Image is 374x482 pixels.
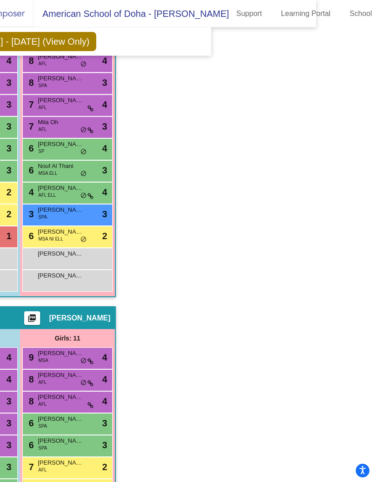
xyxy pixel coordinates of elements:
span: 6 [26,440,34,450]
span: 6 [26,418,34,428]
span: 4 [6,351,11,364]
span: 6 [26,165,34,175]
span: [PERSON_NAME] [38,414,83,424]
span: 3 [6,416,11,430]
span: 7 [26,462,34,472]
span: [PERSON_NAME] [38,271,83,280]
a: Support [229,6,269,21]
span: Nouf Al Thani [38,162,83,171]
span: [PERSON_NAME] [38,371,83,380]
span: 3 [102,416,107,430]
span: [PERSON_NAME] [38,140,83,149]
span: do_not_disturb_alt [80,236,87,243]
span: do_not_disturb_alt [80,126,87,134]
span: AFL [38,379,47,386]
span: [PERSON_NAME] [PERSON_NAME] [38,183,83,193]
span: SPA [38,423,47,430]
span: AFL ELL [38,192,56,199]
span: 4 [102,394,107,408]
span: [PERSON_NAME] [49,314,110,323]
span: [PERSON_NAME] [38,96,83,105]
span: 7 [26,121,34,131]
span: SPA [38,82,47,89]
span: do_not_disturb_alt [80,170,87,178]
span: do_not_disturb_alt [80,61,87,68]
span: 8 [26,56,34,66]
span: [PERSON_NAME] [38,349,83,358]
span: 1 [6,229,11,243]
span: 8 [26,396,34,406]
span: AFL [38,466,47,473]
span: 4 [102,372,107,386]
span: 8 [26,78,34,88]
span: 3 [6,394,11,408]
span: 2 [6,207,11,221]
span: 3 [6,98,11,111]
span: [PERSON_NAME] Lijeron [38,458,83,467]
span: AFL [38,104,47,111]
span: Mila Oh [38,118,83,127]
span: [PERSON_NAME] [38,205,83,215]
button: Print Students Details [24,311,40,325]
mat-icon: picture_as_pdf [26,314,37,326]
span: [PERSON_NAME] [38,52,83,61]
span: 2 [102,460,107,474]
span: 9 [26,352,34,362]
span: SP [38,148,44,155]
span: 3 [6,76,11,89]
span: do_not_disturb_alt [80,148,87,156]
span: 3 [102,120,107,133]
span: 4 [26,187,34,197]
span: SPA [38,445,47,451]
span: 3 [6,460,11,474]
span: 4 [102,141,107,155]
span: 4 [102,185,107,199]
span: [PERSON_NAME] [38,74,83,83]
span: 6 [26,231,34,241]
a: Learning Portal [274,6,338,21]
span: 2 [6,185,11,199]
span: 3 [102,163,107,177]
span: AFL [38,401,47,408]
span: [PERSON_NAME] [38,249,83,258]
span: 4 [6,372,11,386]
span: 3 [6,141,11,155]
span: 3 [102,76,107,89]
div: Girls: 11 [20,329,115,347]
span: 3 [26,209,34,219]
span: AFL [38,60,47,67]
span: 3 [102,438,107,452]
span: 3 [6,163,11,177]
span: 7 [26,100,34,110]
span: SPA [38,214,47,220]
span: [PERSON_NAME] [38,436,83,445]
span: do_not_disturb_alt [80,192,87,199]
span: 3 [6,438,11,452]
span: 4 [102,98,107,111]
span: 3 [6,120,11,133]
span: MSA ELL [38,170,57,177]
span: AFL [38,126,47,133]
span: 4 [102,54,107,68]
span: 2 [102,229,107,243]
span: MSA NI ELL [38,236,63,242]
span: 8 [26,374,34,384]
span: American School of Doha - [PERSON_NAME] [33,6,229,21]
span: 6 [26,143,34,153]
span: 4 [102,351,107,364]
span: MSA [38,357,48,364]
span: 3 [102,207,107,221]
span: do_not_disturb_alt [80,379,87,387]
span: [PERSON_NAME] [38,393,83,402]
span: [PERSON_NAME] [38,227,83,236]
span: do_not_disturb_alt [80,357,87,365]
span: 4 [6,54,11,68]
